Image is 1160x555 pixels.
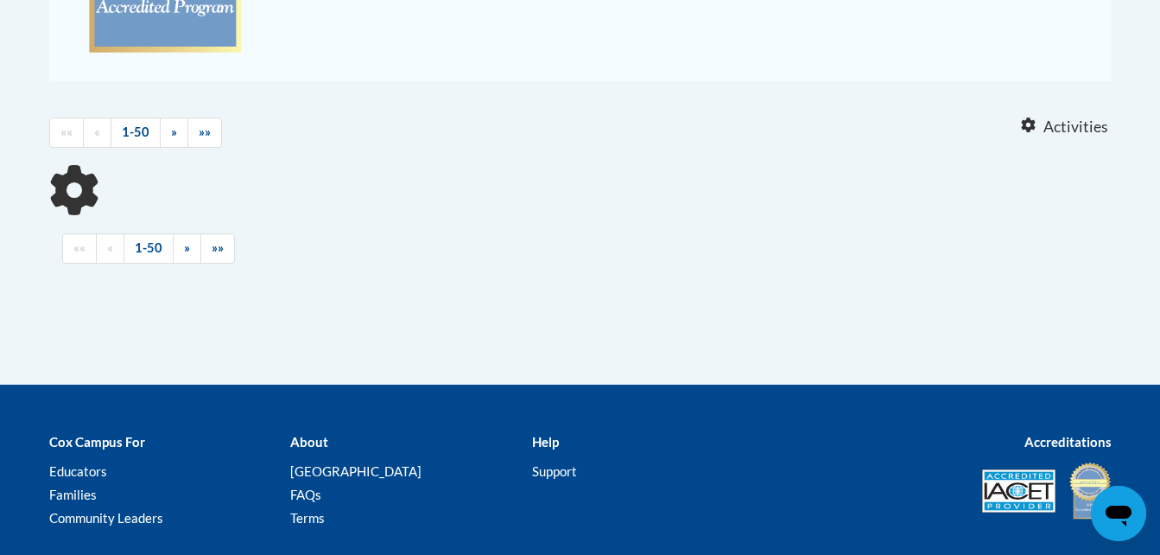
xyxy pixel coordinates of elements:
[290,487,321,502] a: FAQs
[49,510,163,526] a: Community Leaders
[212,240,224,255] span: »»
[171,124,177,139] span: »
[96,233,124,264] a: Previous
[107,240,113,255] span: «
[94,124,100,139] span: «
[49,463,107,479] a: Educators
[187,118,222,148] a: End
[173,233,201,264] a: Next
[290,434,328,450] b: About
[60,124,73,139] span: ««
[1068,461,1112,521] img: IDA® Accredited
[290,510,325,526] a: Terms
[199,124,211,139] span: »»
[1091,486,1146,541] iframe: Button to launch messaging window
[200,233,235,264] a: End
[49,118,84,148] a: Begining
[49,434,145,450] b: Cox Campus For
[184,240,190,255] span: »
[1043,118,1108,137] span: Activities
[124,233,174,264] a: 1-50
[532,463,577,479] a: Support
[62,233,97,264] a: Begining
[49,487,97,502] a: Families
[982,469,1055,513] img: Accredited IACET® Provider
[290,463,422,479] a: [GEOGRAPHIC_DATA]
[160,118,188,148] a: Next
[111,118,161,148] a: 1-50
[532,434,559,450] b: Help
[83,118,111,148] a: Previous
[73,240,86,255] span: ««
[1024,434,1112,450] b: Accreditations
